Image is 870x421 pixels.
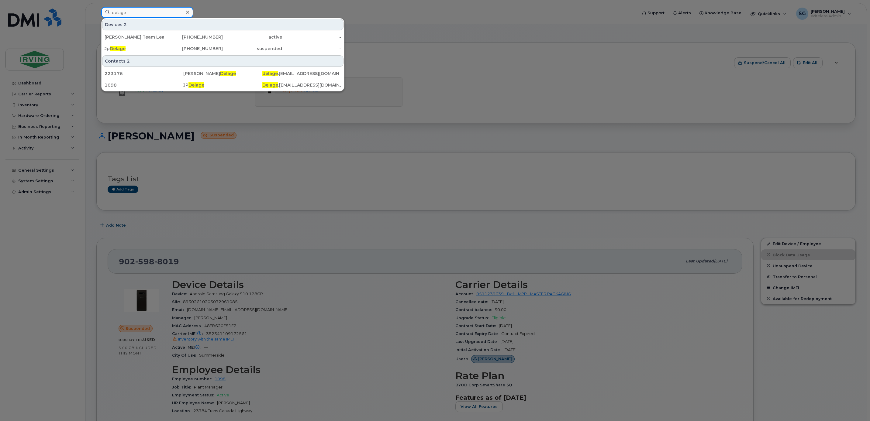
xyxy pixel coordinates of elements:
a: 223176[PERSON_NAME]Delagedelage.[EMAIL_ADDRESS][DOMAIN_NAME] [102,68,344,79]
div: .[EMAIL_ADDRESS][DOMAIN_NAME] [262,70,341,77]
div: [PERSON_NAME] Team Leaders Phone [105,34,164,40]
div: [PHONE_NUMBER] [164,46,223,52]
div: .[EMAIL_ADDRESS][DOMAIN_NAME] [262,82,341,88]
div: 223176 [105,70,183,77]
div: [PERSON_NAME] [183,70,262,77]
div: Jp [105,46,164,52]
span: delage [262,71,278,76]
div: [PHONE_NUMBER] [164,34,223,40]
a: 1098JPDelageDelage.[EMAIL_ADDRESS][DOMAIN_NAME] [102,80,344,91]
div: - [282,34,341,40]
span: Delage [220,71,236,76]
span: Delage [110,46,126,51]
div: JP [183,82,262,88]
div: suspended [223,46,282,52]
div: Devices [102,19,344,30]
a: [PERSON_NAME] Team Leaders Phone[PHONE_NUMBER]active- [102,32,344,43]
a: JpDelage[PHONE_NUMBER]suspended- [102,43,344,54]
span: Delage [262,82,278,88]
div: - [282,46,341,52]
div: active [223,34,282,40]
span: Delage [188,82,204,88]
div: Contacts [102,55,344,67]
span: 2 [124,22,127,28]
div: 1098 [105,82,183,88]
span: 2 [127,58,130,64]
